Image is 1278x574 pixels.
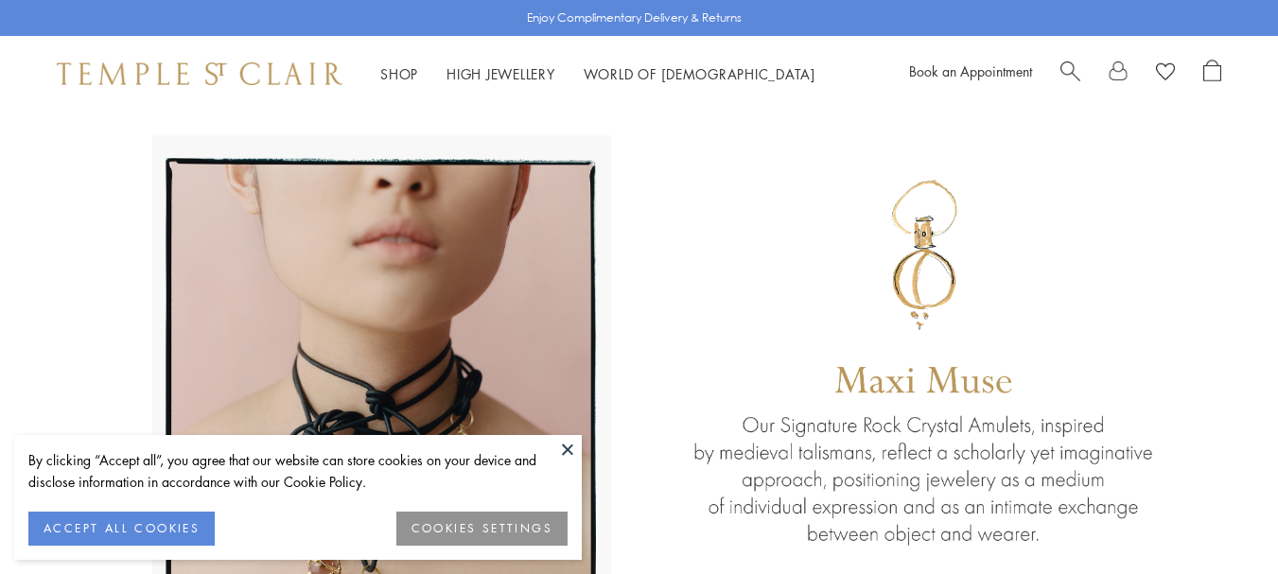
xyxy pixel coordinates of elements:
[396,512,568,546] button: COOKIES SETTINGS
[1060,60,1080,88] a: Search
[1156,60,1175,88] a: View Wishlist
[380,62,815,86] nav: Main navigation
[584,64,815,83] a: World of [DEMOGRAPHIC_DATA]World of [DEMOGRAPHIC_DATA]
[380,64,418,83] a: ShopShop
[57,62,342,85] img: Temple St. Clair
[1183,485,1259,555] iframe: Gorgias live chat messenger
[1203,60,1221,88] a: Open Shopping Bag
[28,449,568,493] div: By clicking “Accept all”, you agree that our website can store cookies on your device and disclos...
[28,512,215,546] button: ACCEPT ALL COOKIES
[909,61,1032,80] a: Book an Appointment
[527,9,742,27] p: Enjoy Complimentary Delivery & Returns
[446,64,555,83] a: High JewelleryHigh Jewellery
